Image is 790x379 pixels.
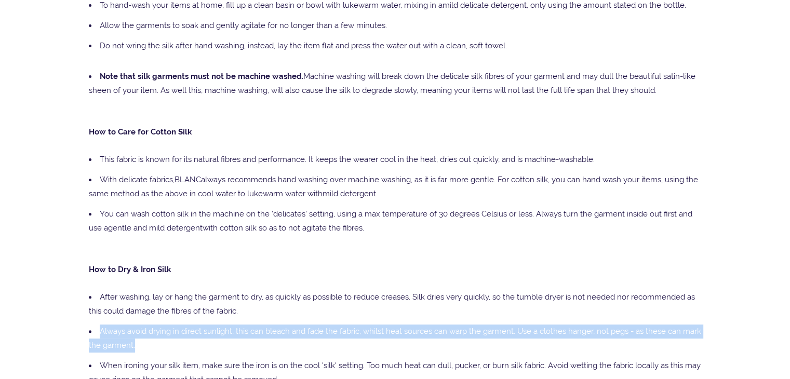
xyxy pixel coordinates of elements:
[89,127,192,137] b: How to Care for Cotton Silk
[443,1,527,10] a: mild delicate detergent
[89,327,701,350] span: Always avoid drying in direct sunlight, this can bleach and fade the fabric, whilst heat sources ...
[376,189,378,198] span: .
[100,155,595,164] span: This fabric is known for its natural fibres and performance. It keeps the wearer cool in the heat...
[100,21,239,30] span: Allow the garments to soak and gently
[100,72,303,81] b: Note that silk garments must not be machine washed.
[89,175,698,198] span: always recommends hand washing over machine washing, as it is far more gentle. For cotton silk, y...
[203,223,364,233] span: with cotton silk so as to not agitate the fibres.
[108,223,203,233] a: gentle and mild detergent
[100,1,443,10] span: To hand-wash your items at home, fill up a clean basin or bowl with lukewarm water, mixing in a
[89,72,695,95] span: Machine washing will break down the delicate silk fibres of your garment and may dull the beautif...
[89,209,692,233] span: You can wash cotton silk in the machine on the ‘delicates’ setting, using a max temperature of 30...
[527,1,686,10] span: , only using the amount stated on the bottle.
[100,41,507,50] span: Do not wring the silk after hand washing, instead, lay the item flat and press the water out with...
[241,21,387,30] span: agitate for no longer than a few minutes.
[175,175,201,184] a: BLANC
[100,175,175,184] span: With delicate fabrics,
[89,265,171,274] b: How to Dry & Iron Silk
[323,189,376,198] a: mild detergent
[89,292,695,316] span: After washing, lay or hang the garment to dry, as quickly as possible to reduce creases. Silk dri...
